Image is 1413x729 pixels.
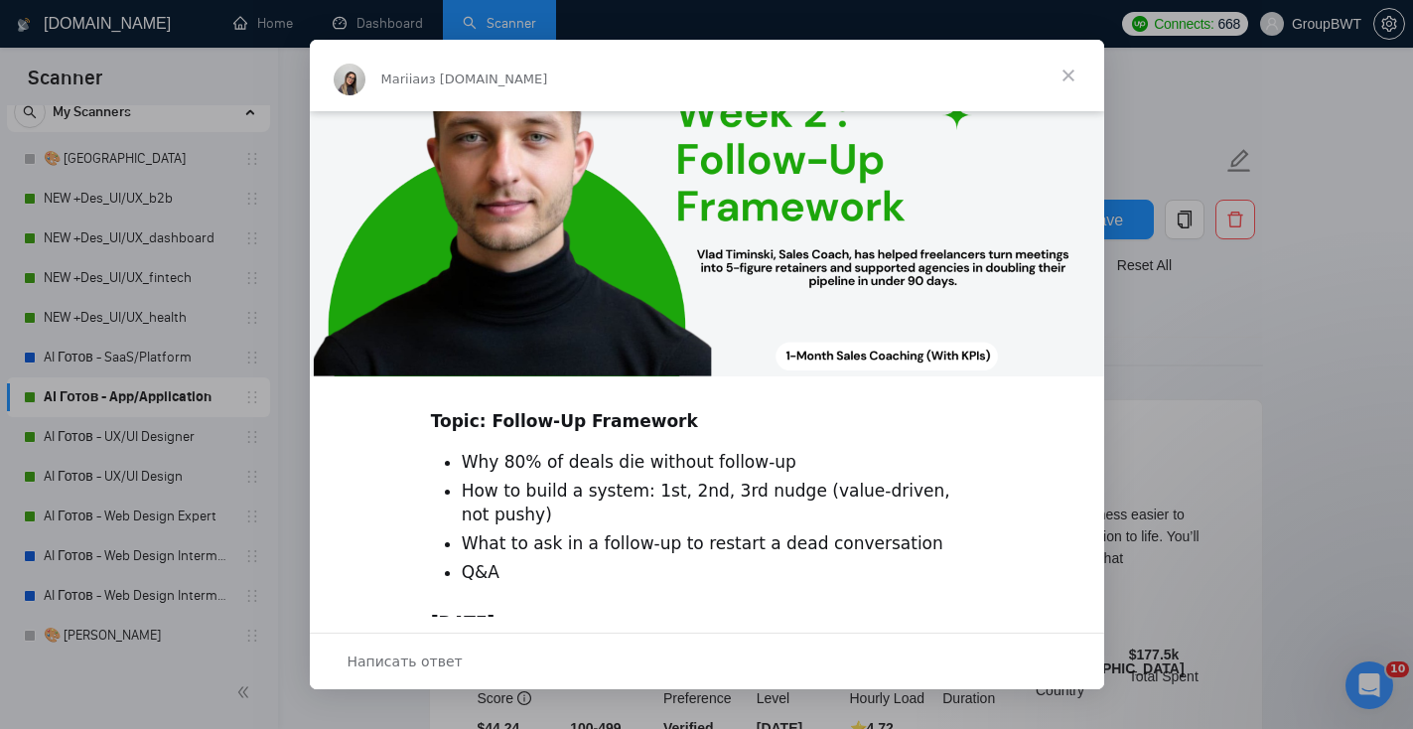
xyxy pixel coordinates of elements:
[334,64,365,95] img: Profile image for Mariia
[431,411,698,431] b: Topic: Follow-Up Framework
[462,532,983,556] li: What to ask in a follow-up to restart a dead conversation
[431,612,983,682] div: 🕘 9:00 PM Kyiv / 1:00 PM EST 👉
[431,613,495,633] b: [DATE]
[1033,40,1104,111] span: Закрыть
[462,451,983,475] li: Why 80% of deals die without follow-up
[462,561,983,585] li: Q&A
[310,633,1104,689] div: Открыть разговор и ответить
[462,480,983,527] li: How to build a system: 1st, 2nd, 3rd nudge (value-driven, not pushy)
[420,72,547,86] span: из [DOMAIN_NAME]
[348,649,463,674] span: Написать ответ
[381,72,421,86] span: Mariia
